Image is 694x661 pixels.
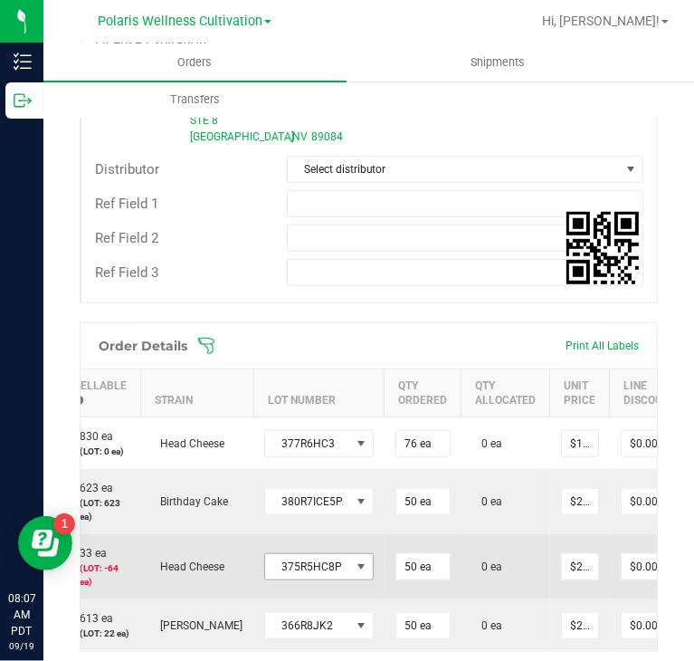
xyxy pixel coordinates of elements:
[60,369,140,417] th: Sellable
[290,130,292,143] span: ,
[446,54,549,71] span: Shipments
[472,437,502,450] span: 0 ea
[265,489,350,514] span: 380R7ICE5P
[292,130,308,143] span: NV
[190,130,294,143] span: [GEOGRAPHIC_DATA]
[622,431,679,456] input: 0
[53,513,75,535] iframe: Resource center unread badge
[8,639,35,653] p: 09/19
[265,431,350,456] span: 377R6HC3
[610,369,690,417] th: Line Discount
[396,489,450,514] input: 0
[385,369,461,417] th: Qty Ordered
[151,560,224,573] span: Head Cheese
[253,369,385,417] th: Lot Number
[95,264,158,281] span: Ref Field 3
[190,114,218,127] span: STE 8
[311,130,343,143] span: 89084
[14,53,32,71] inline-svg: Inventory
[14,91,32,110] inline-svg: Outbound
[95,161,159,177] span: Distributor
[99,339,187,353] h1: Order Details
[151,495,228,508] span: Birthday Cake
[265,554,350,580] span: 375R5HC8P
[71,561,129,589] p: (LOT: -64 ea)
[566,212,639,284] qrcode: 00093148
[71,627,129,640] p: (LOT: 22 ea)
[550,369,610,417] th: Unit Price
[542,14,660,28] span: Hi, [PERSON_NAME]!
[71,430,113,443] span: 830 ea
[43,43,347,81] a: Orders
[288,157,620,182] span: Select distributor
[265,613,350,638] span: 366R8JK2
[396,613,450,638] input: 0
[566,212,639,284] img: Scan me!
[396,554,450,580] input: 0
[396,431,450,456] input: 0
[71,482,113,494] span: 623 ea
[562,431,598,456] input: 0
[622,489,679,514] input: 0
[562,613,598,638] input: 0
[472,495,502,508] span: 0 ea
[146,91,244,108] span: Transfers
[347,43,650,81] a: Shipments
[151,437,224,450] span: Head Cheese
[151,619,242,632] span: [PERSON_NAME]
[562,489,598,514] input: 0
[562,554,598,580] input: 0
[472,560,502,573] span: 0 ea
[71,496,129,523] p: (LOT: 623 ea)
[18,516,72,570] iframe: Resource center
[140,369,253,417] th: Strain
[43,81,347,119] a: Transfers
[8,590,35,639] p: 08:07 AM PDT
[98,14,262,29] span: Polaris Wellness Cultivation
[472,619,502,632] span: 0 ea
[71,612,113,625] span: 613 ea
[622,554,679,580] input: 0
[71,445,129,458] p: (LOT: 0 ea)
[461,369,550,417] th: Qty Allocated
[95,230,158,246] span: Ref Field 2
[71,547,107,560] span: 33 ea
[153,54,236,71] span: Orders
[95,196,158,212] span: Ref Field 1
[622,613,679,638] input: 0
